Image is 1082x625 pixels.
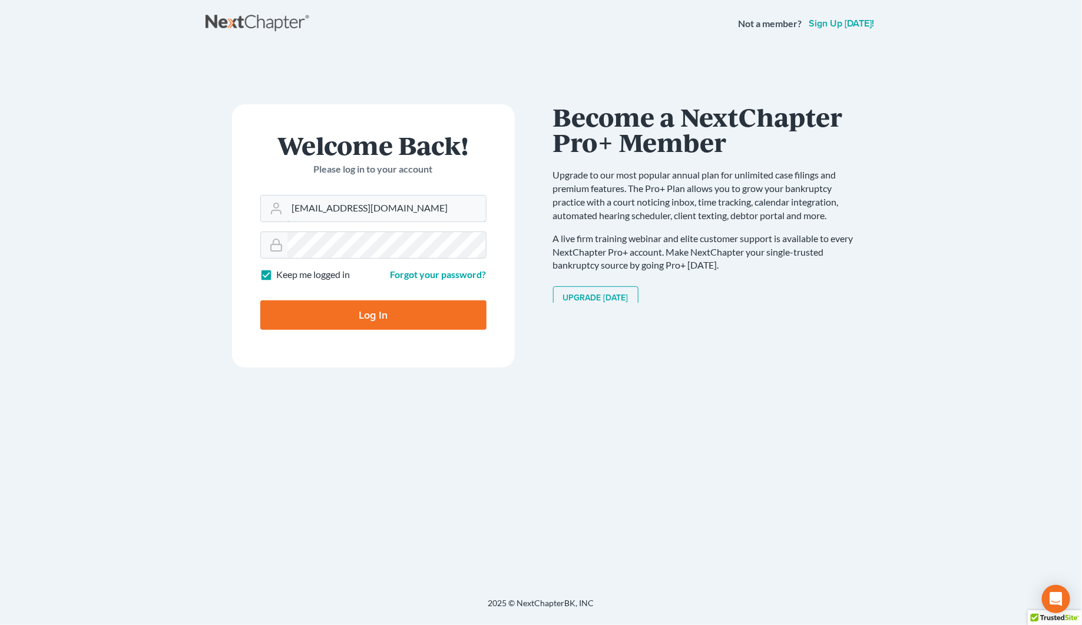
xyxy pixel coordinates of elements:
[1042,585,1070,613] div: Open Intercom Messenger
[277,268,350,282] label: Keep me logged in
[260,133,487,158] h1: Welcome Back!
[553,286,638,310] a: Upgrade [DATE]
[391,269,487,280] a: Forgot your password?
[553,232,865,273] p: A live firm training webinar and elite customer support is available to every NextChapter Pro+ ac...
[553,104,865,154] h1: Become a NextChapter Pro+ Member
[739,17,802,31] strong: Not a member?
[553,168,865,222] p: Upgrade to our most popular annual plan for unlimited case filings and premium features. The Pro+...
[807,19,877,28] a: Sign up [DATE]!
[260,300,487,330] input: Log In
[260,163,487,176] p: Please log in to your account
[206,597,877,619] div: 2025 © NextChapterBK, INC
[287,196,486,221] input: Email Address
